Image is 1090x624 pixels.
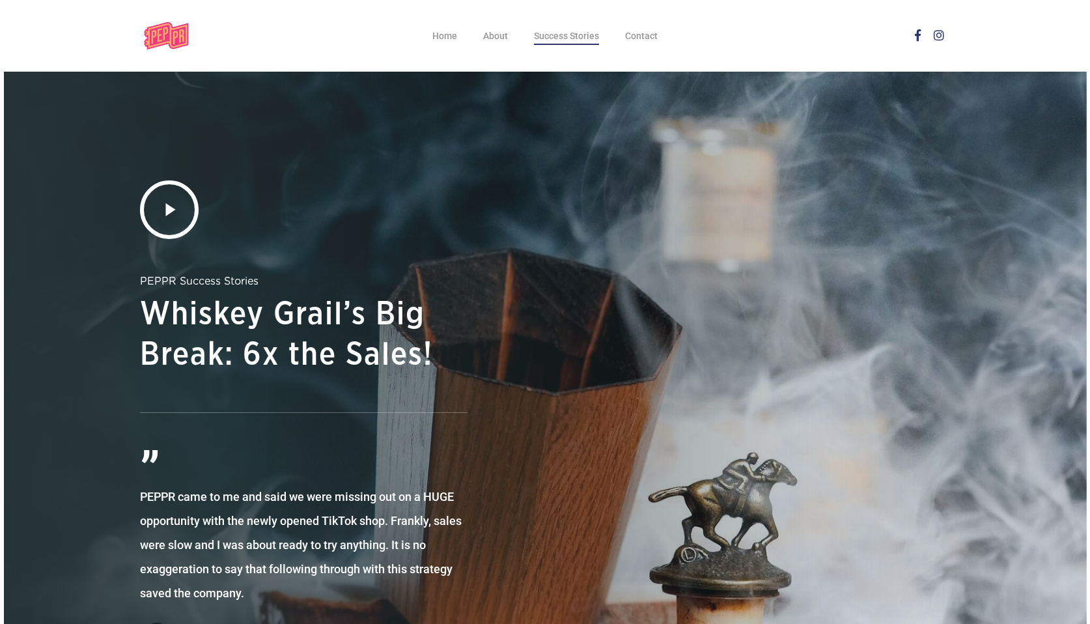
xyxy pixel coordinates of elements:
[625,31,658,41] span: Contact
[140,446,468,623] p: PEPPR came to me and said we were missing out on a HUGE opportunity with the newly opened TikTok ...
[483,31,508,40] a: About
[140,446,468,498] span: ”
[432,31,457,41] span: Home
[140,272,468,291] p: PEPPR Success Stories
[483,31,508,41] span: About
[534,31,599,40] a: Success Stories
[140,294,468,375] h2: Whiskey Grail’s Big Break: 6x the Sales!
[625,31,658,40] a: Contact
[432,31,457,40] a: Home
[140,20,195,52] img: Pep Public Relations
[534,31,599,41] span: Success Stories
